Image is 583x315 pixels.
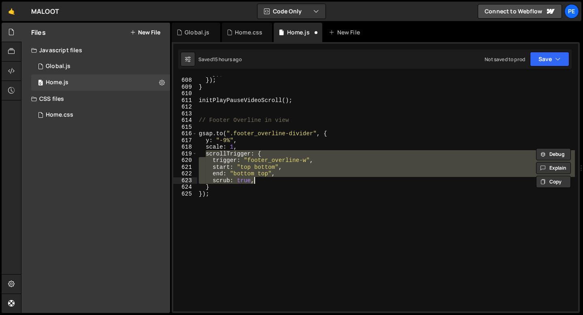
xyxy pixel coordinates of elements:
[257,4,326,19] button: Code Only
[173,124,197,131] div: 615
[31,58,170,74] div: 16127/43325.js
[46,63,70,70] div: Global.js
[536,162,571,174] button: Explain
[485,56,525,63] div: Not saved to prod
[21,42,170,58] div: Javascript files
[213,56,242,63] div: 15 hours ago
[46,79,68,86] div: Home.js
[173,157,197,164] div: 620
[530,52,569,66] button: Save
[235,28,262,36] div: Home.css
[31,6,59,16] div: MALOOT
[173,90,197,97] div: 610
[536,148,571,160] button: Debug
[173,170,197,177] div: 622
[173,77,197,84] div: 608
[173,130,197,137] div: 616
[173,111,197,117] div: 613
[31,28,46,37] h2: Files
[536,176,571,188] button: Copy
[2,2,21,21] a: 🤙
[478,4,562,19] a: Connect to Webflow
[173,84,197,91] div: 609
[46,111,73,119] div: Home.css
[329,28,363,36] div: New File
[173,104,197,111] div: 612
[31,107,170,123] div: 16127/43667.css
[173,97,197,104] div: 611
[198,56,242,63] div: Saved
[287,28,310,36] div: Home.js
[38,80,43,87] span: 0
[21,91,170,107] div: CSS files
[173,144,197,151] div: 618
[173,117,197,124] div: 614
[173,151,197,157] div: 619
[185,28,209,36] div: Global.js
[31,74,170,91] div: 16127/43336.js
[173,164,197,171] div: 621
[130,29,160,36] button: New File
[173,137,197,144] div: 617
[173,177,197,184] div: 623
[173,191,197,198] div: 625
[564,4,579,19] a: Pe
[173,184,197,191] div: 624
